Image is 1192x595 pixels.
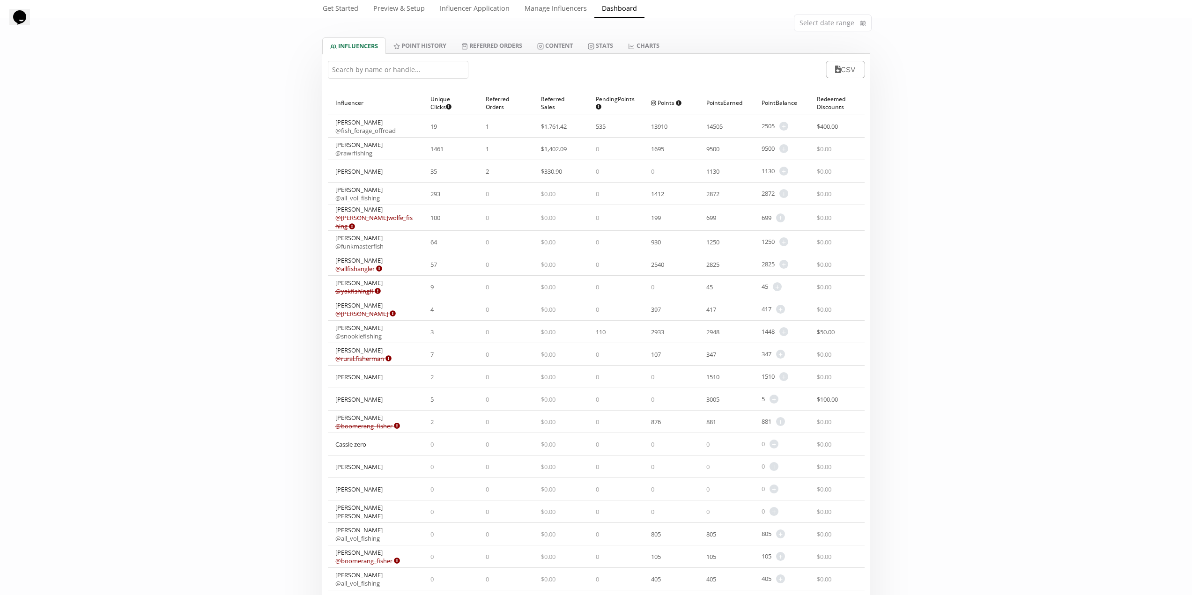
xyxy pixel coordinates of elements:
span: 0 [430,463,434,471]
a: Content [530,37,580,53]
span: 405 [762,574,771,583]
span: 0 [651,395,654,404]
span: 0 [486,373,489,381]
span: $ 0.00 [817,190,831,198]
span: 0 [486,418,489,426]
span: $ 0.00 [541,260,555,269]
span: 805 [706,530,716,538]
a: @all_vol_fishing [335,579,380,588]
div: [PERSON_NAME] [335,395,383,404]
span: 0 [486,328,489,336]
span: $ 330.90 [541,167,562,176]
span: 2 [486,167,489,176]
div: [PERSON_NAME] [335,485,383,493]
span: 9 [430,283,434,291]
span: $ 0.00 [817,418,831,426]
span: $ 0.00 [817,485,831,493]
span: 0 [596,145,599,153]
span: $ 0.00 [817,575,831,583]
a: CHARTS [621,37,666,53]
span: 0 [486,213,489,222]
span: 0 [762,440,765,448]
span: 0 [430,552,434,561]
span: 0 [430,530,434,538]
span: 35 [430,167,437,176]
span: $ 0.00 [541,395,555,404]
span: 199 [651,213,661,222]
span: $ 0.00 [817,145,831,153]
span: 105 [762,552,771,561]
span: 1250 [706,238,719,246]
span: + [770,462,778,471]
span: 699 [762,213,771,222]
span: $ 0.00 [541,463,555,471]
iframe: chat widget [9,9,39,37]
a: @funkmasterfish [335,242,384,250]
span: 5 [430,395,434,404]
span: $ 100.00 [817,395,838,404]
span: $ 0.00 [817,283,831,291]
span: 0 [596,373,599,381]
span: + [776,305,785,314]
span: 0 [651,440,654,448]
span: 45 [706,283,713,291]
span: 0 [651,283,654,291]
div: [PERSON_NAME] [335,167,383,176]
span: 9500 [762,144,775,153]
span: $ 0.00 [541,238,555,246]
span: $ 0.00 [541,575,555,583]
span: 0 [430,575,434,583]
span: 0 [651,485,654,493]
span: $ 0.00 [541,552,555,561]
span: 1130 [706,167,719,176]
span: + [770,485,778,493]
span: Points [651,99,681,107]
span: 405 [706,575,716,583]
div: Points Earned [706,91,747,115]
span: 0 [762,462,765,471]
span: 0 [486,485,489,493]
span: 9500 [706,145,719,153]
span: 64 [430,238,437,246]
span: + [776,529,785,538]
span: 0 [596,395,599,404]
span: 805 [762,529,771,538]
span: 0 [651,167,654,176]
a: @[PERSON_NAME]wolfe_fishing [335,213,413,230]
span: 881 [706,418,716,426]
span: 100 [430,213,440,222]
div: [PERSON_NAME] [335,256,383,273]
div: Point Balance [762,91,802,115]
span: 0 [762,507,765,516]
a: Point HISTORY [386,37,454,53]
span: 930 [651,238,661,246]
a: @boomerang_fisher [335,557,400,565]
span: 0 [486,260,489,269]
span: $ 0.00 [817,167,831,176]
a: @fish_forage_offroad [335,126,396,135]
span: + [773,282,782,291]
div: Referred Sales [541,91,581,115]
span: 0 [430,507,434,516]
div: Cassie zero [335,440,366,448]
span: 0 [596,350,599,359]
span: 805 [651,530,661,538]
span: 105 [706,552,716,561]
div: Redeemed Discounts [817,91,857,115]
span: 0 [762,485,765,493]
span: 881 [762,417,771,426]
span: 45 [762,282,768,291]
a: @snookiefishing [335,332,382,340]
span: 0 [706,507,710,516]
span: 0 [486,305,489,314]
span: $ 50.00 [817,328,835,336]
input: Search by name or handle... [328,61,468,79]
span: Pending Points [596,95,635,111]
span: $ 0.00 [817,530,831,538]
span: 5 [762,395,765,404]
span: + [779,122,788,131]
span: 1510 [706,373,719,381]
span: $ 0.00 [817,305,831,314]
span: 876 [651,418,661,426]
span: 0 [596,283,599,291]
